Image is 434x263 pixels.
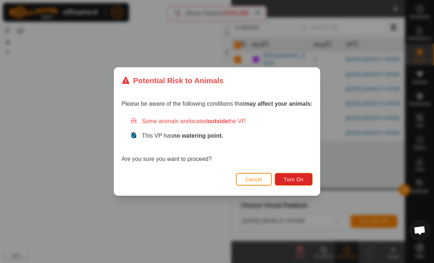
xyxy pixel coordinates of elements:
[409,219,431,241] div: Open chat
[173,133,223,139] strong: no watering point.
[121,101,313,107] span: Please be aware of the following conditions that
[236,173,272,186] button: Cancel
[130,117,313,126] div: Some animals are
[121,75,224,86] div: Potential Risk to Animals
[245,177,262,182] span: Cancel
[121,117,313,163] div: Are you sure you want to proceed?
[275,173,313,186] button: Turn On
[244,101,313,107] strong: may affect your animals:
[142,133,223,139] span: This VP has
[208,118,228,124] strong: outside
[284,177,304,182] span: Turn On
[189,118,246,124] span: located the VP.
